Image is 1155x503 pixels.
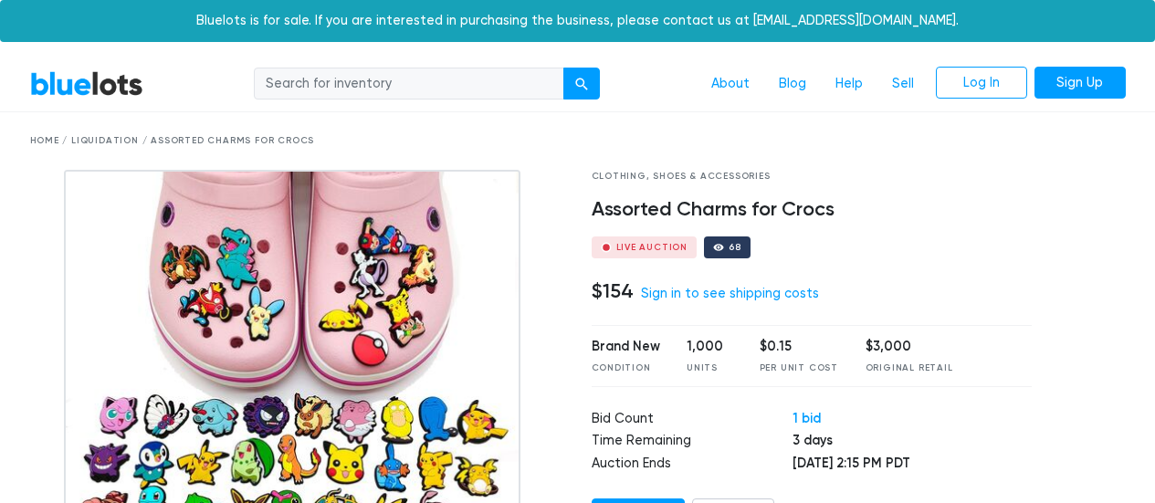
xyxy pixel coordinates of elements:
a: BlueLots [30,70,143,97]
div: Clothing, Shoes & Accessories [592,170,1033,183]
a: Log In [936,67,1027,100]
div: Condition [592,362,660,375]
a: Sign Up [1034,67,1126,100]
div: Original Retail [866,362,953,375]
h4: $154 [592,279,634,303]
div: $0.15 [760,337,838,357]
div: Home / Liquidation / Assorted Charms for Crocs [30,134,1126,148]
a: Blog [764,67,821,101]
a: About [697,67,764,101]
div: Units [687,362,732,375]
a: Sign in to see shipping costs [641,286,819,301]
td: Bid Count [592,409,793,432]
div: $3,000 [866,337,953,357]
td: 3 days [793,431,1032,454]
h4: Assorted Charms for Crocs [592,198,1033,222]
a: 1 bid [793,410,821,426]
td: [DATE] 2:15 PM PDT [793,454,1032,477]
a: Sell [877,67,929,101]
div: Per Unit Cost [760,362,838,375]
div: 1,000 [687,337,732,357]
div: Brand New [592,337,660,357]
div: Live Auction [616,243,688,252]
td: Time Remaining [592,431,793,454]
input: Search for inventory [254,68,564,100]
div: 68 [729,243,741,252]
a: Help [821,67,877,101]
td: Auction Ends [592,454,793,477]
